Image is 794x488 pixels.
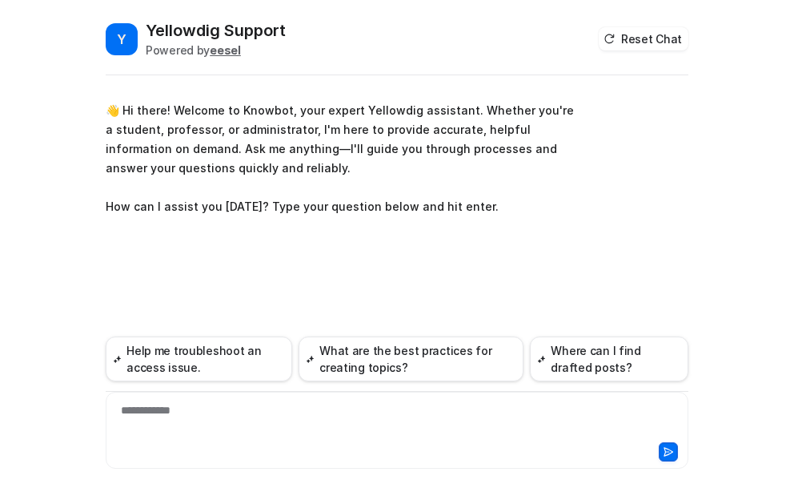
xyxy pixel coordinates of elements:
[146,19,286,42] h2: Yellowdig Support
[106,23,138,55] span: Y
[530,337,688,381] button: Where can I find drafted posts?
[106,337,292,381] button: Help me troubleshoot an access issue.
[106,101,574,216] p: 👋 Hi there! Welcome to Knowbot, your expert Yellowdig assistant. Whether you're a student, profes...
[599,27,688,50] button: Reset Chat
[299,337,523,381] button: What are the best practices for creating topics?
[210,43,241,57] b: eesel
[146,42,286,58] div: Powered by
